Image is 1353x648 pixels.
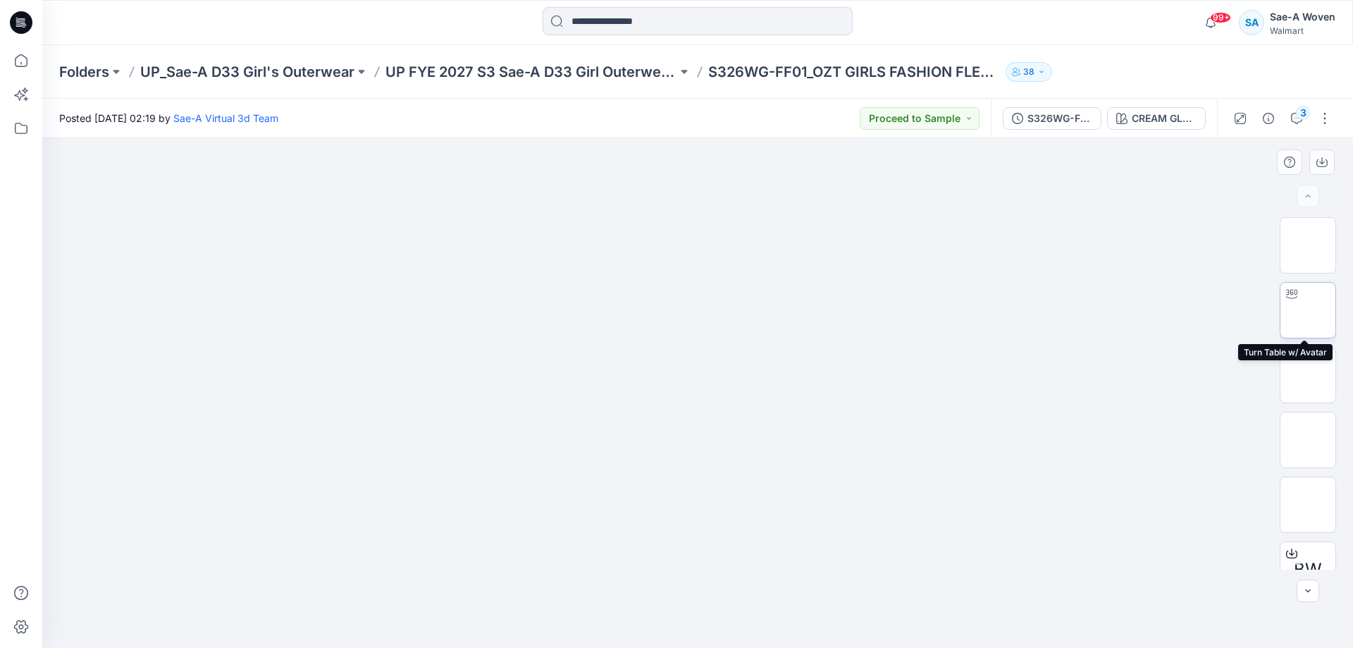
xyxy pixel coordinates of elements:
a: UP_Sae-A D33 Girl's Outerwear [140,62,354,82]
span: 99+ [1210,12,1231,23]
p: S326WG-FF01_OZT GIRLS FASHION FLEECE [708,62,1000,82]
div: SA [1239,10,1264,35]
button: S326WG-FF01_FULL COLORWAYS [1003,107,1101,130]
button: Details [1257,107,1280,130]
div: Walmart [1270,25,1335,36]
button: 3 [1285,107,1308,130]
a: Folders [59,62,109,82]
button: CREAM GLAZE [1107,107,1206,130]
div: Sae-A Woven [1270,8,1335,25]
div: 3 [1296,106,1310,120]
button: 38 [1006,62,1052,82]
p: 38 [1023,64,1034,80]
a: Sae-A Virtual 3d Team [173,112,278,124]
a: UP FYE 2027 S3 Sae-A D33 Girl Outerwear - OZARK TRAIL [385,62,677,82]
div: S326WG-FF01_FULL COLORWAYS [1027,111,1092,126]
span: Posted [DATE] 02:19 by [59,111,278,126]
span: BW [1294,557,1322,582]
div: CREAM GLAZE [1132,111,1197,126]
